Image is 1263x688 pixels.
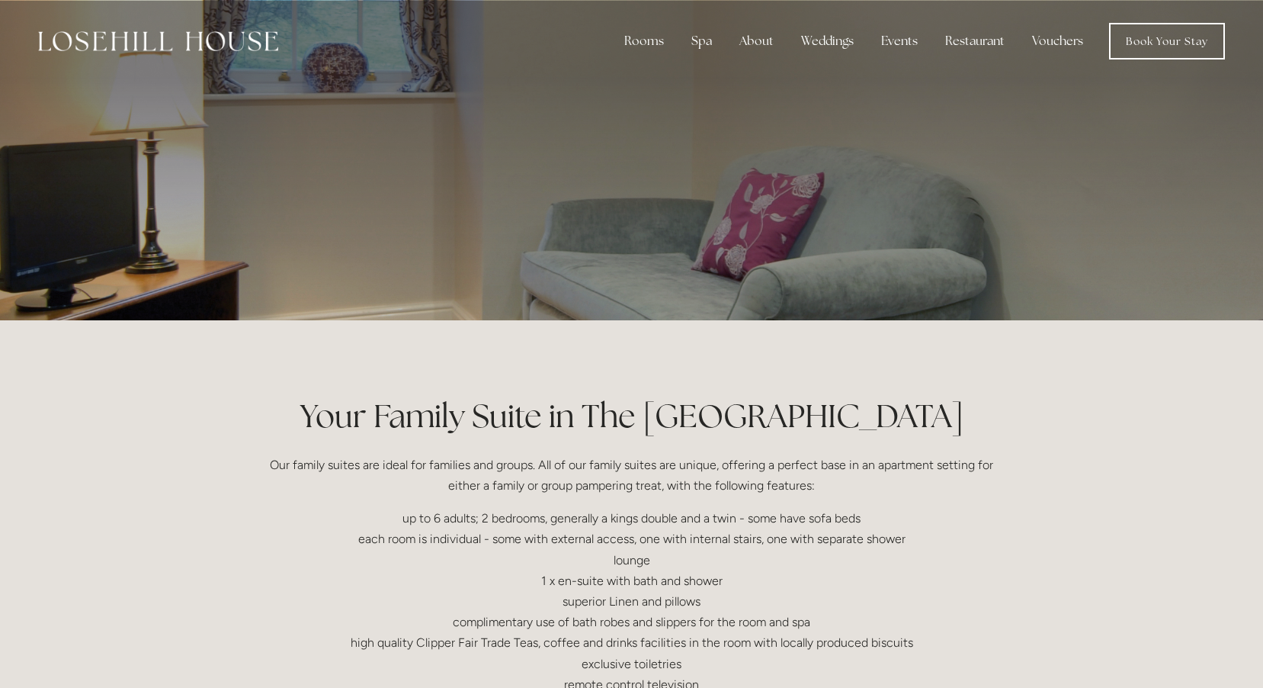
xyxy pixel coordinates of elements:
div: Rooms [612,26,676,56]
a: Book Your Stay [1109,23,1225,59]
div: Spa [679,26,724,56]
div: Events [869,26,930,56]
div: Restaurant [933,26,1017,56]
div: About [727,26,786,56]
div: Weddings [789,26,866,56]
p: Our family suites are ideal for families and groups. All of our family suites are unique, offerin... [268,455,996,496]
a: Vouchers [1020,26,1095,56]
img: Losehill House [38,31,278,51]
h1: Your Family Suite in The [GEOGRAPHIC_DATA] [268,394,996,439]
